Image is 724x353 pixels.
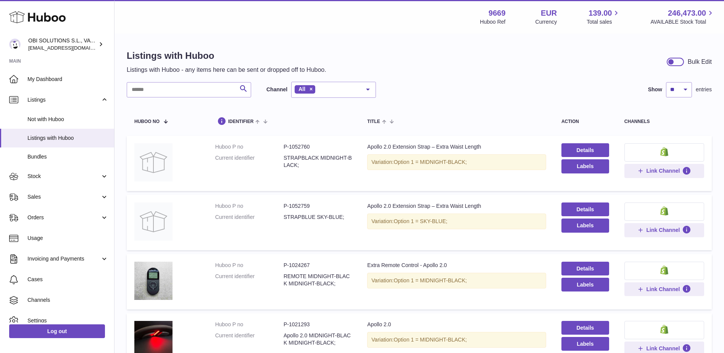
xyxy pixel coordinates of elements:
[266,86,287,93] label: Channel
[646,227,680,233] span: Link Channel
[624,164,704,178] button: Link Channel
[367,202,546,210] div: Apollo 2.0 Extension Strap – Extra Waist Length
[134,202,173,241] img: Apollo 2.0 Extension Strap – Extra Waist Length
[28,45,112,51] span: [EMAIL_ADDRESS][DOMAIN_NAME]
[624,282,704,296] button: Link Channel
[367,119,380,124] span: title
[9,324,105,338] a: Log out
[27,173,100,180] span: Stock
[27,116,108,123] span: Not with Huboo
[393,218,447,224] span: Option 1 = SKY-BLUE;
[27,235,108,242] span: Usage
[284,332,352,347] dd: Apollo 2.0 MIDNIGHT-BLACK MIDNIGHT-BLACK;
[215,262,284,269] dt: Huboo P no
[535,18,557,26] div: Currency
[393,337,467,343] span: Option 1 = MIDNIGHT-BLACK;
[215,143,284,151] dt: Huboo P no
[367,143,546,151] div: Apollo 2.0 Extension Strap – Extra Waist Length
[660,147,668,156] img: shopify-small.png
[27,96,100,104] span: Listings
[215,273,284,287] dt: Current identifier
[561,321,609,335] a: Details
[298,86,305,92] span: All
[27,134,108,142] span: Listings with Huboo
[27,153,108,160] span: Bundles
[660,325,668,334] img: shopify-small.png
[660,266,668,275] img: shopify-small.png
[624,223,704,237] button: Link Channel
[688,58,712,66] div: Bulk Edit
[9,39,21,50] img: internalAdmin-9669@internal.huboo.com
[587,18,621,26] span: Total sales
[215,154,284,169] dt: Current identifier
[650,18,715,26] span: AVAILABLE Stock Total
[561,119,609,124] div: action
[393,277,467,283] span: Option 1 = MIDNIGHT-BLACK;
[27,317,108,324] span: Settings
[284,214,352,221] dd: STRAPBLUE SKY-BLUE;
[27,276,108,283] span: Cases
[127,66,326,74] p: Listings with Huboo - any items here can be sent or dropped off to Huboo.
[284,273,352,287] dd: REMOTE MIDNIGHT-BLACK MIDNIGHT-BLACK;
[228,119,254,124] span: identifier
[393,159,467,165] span: Option 1 = MIDNIGHT-BLACK;
[561,262,609,275] a: Details
[650,8,715,26] a: 246,473.00 AVAILABLE Stock Total
[367,321,546,328] div: Apollo 2.0
[134,143,173,181] img: Apollo 2.0 Extension Strap – Extra Waist Length
[27,296,108,304] span: Channels
[134,119,160,124] span: Huboo no
[367,332,546,348] div: Variation:
[489,8,506,18] strong: 9669
[561,219,609,232] button: Labels
[587,8,621,26] a: 139.00 Total sales
[284,262,352,269] dd: P-1024267
[561,278,609,291] button: Labels
[480,18,506,26] div: Huboo Ref
[215,202,284,210] dt: Huboo P no
[646,286,680,293] span: Link Channel
[561,202,609,216] a: Details
[284,154,352,169] dd: STRAPBLACK MIDNIGHT-BLACK;
[561,143,609,157] a: Details
[561,337,609,351] button: Labels
[284,321,352,328] dd: P-1021293
[589,8,612,18] span: 139.00
[284,143,352,151] dd: P-1052760
[541,8,557,18] strong: EUR
[367,214,546,229] div: Variation:
[367,273,546,288] div: Variation:
[215,321,284,328] dt: Huboo P no
[646,167,680,174] span: Link Channel
[624,119,704,124] div: channels
[284,202,352,210] dd: P-1052759
[215,214,284,221] dt: Current identifier
[367,154,546,170] div: Variation:
[134,262,173,300] img: Extra Remote Control - Apollo 2.0
[215,332,284,347] dt: Current identifier
[648,86,662,93] label: Show
[27,76,108,83] span: My Dashboard
[28,37,97,52] div: OBI SOLUTIONS S.L., VAT: B70911078
[27,214,100,221] span: Orders
[561,159,609,173] button: Labels
[696,86,712,93] span: entries
[668,8,706,18] span: 246,473.00
[367,262,546,269] div: Extra Remote Control - Apollo 2.0
[646,345,680,352] span: Link Channel
[27,193,100,201] span: Sales
[660,206,668,215] img: shopify-small.png
[127,50,326,62] h1: Listings with Huboo
[27,255,100,262] span: Invoicing and Payments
